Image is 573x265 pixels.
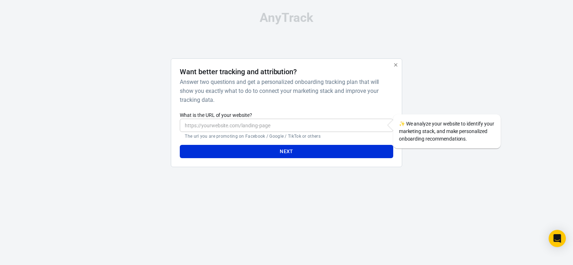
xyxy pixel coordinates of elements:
[399,121,405,127] span: sparkles
[185,133,388,139] p: The url you are promoting on Facebook / Google / TikTok or others
[180,77,390,104] h6: Answer two questions and get a personalized onboarding tracking plan that will show you exactly w...
[180,119,393,132] input: https://yourwebsite.com/landing-page
[549,230,566,247] div: Open Intercom Messenger
[180,112,393,119] label: What is the URL of your website?
[107,11,466,24] div: AnyTrack
[180,67,297,76] h4: Want better tracking and attribution?
[180,145,393,158] button: Next
[393,114,501,148] div: We analyze your website to identify your marketing stack, and make personalized onboarding recomm...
